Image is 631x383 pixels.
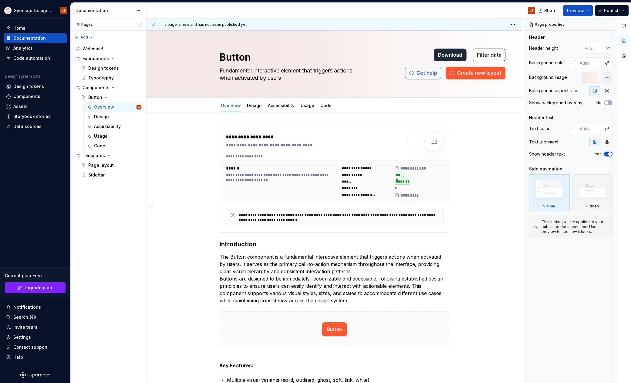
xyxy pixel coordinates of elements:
div: Components [73,83,144,92]
button: Search ⌘K [4,312,67,322]
div: Settings [13,334,31,340]
div: Overview [94,104,114,110]
div: Current plan : Free [5,273,66,279]
a: Overview [221,103,241,108]
span: Publish [604,8,620,14]
a: Accessibility [268,103,295,108]
div: JB [138,104,140,110]
input: Auto [582,43,606,54]
p: The Button component is a fundamental interactive element that triggers actions when activated by... [220,253,449,304]
svg: Supernova Logo [20,372,50,378]
a: Usage [301,103,314,108]
div: Data sources [13,123,42,129]
div: Text alignment [529,139,558,145]
div: Components [13,93,40,99]
div: Contact support [13,344,48,350]
a: Usage [84,131,144,141]
div: Visible [529,174,570,211]
div: Side navigation [529,166,562,172]
div: Visible [543,204,555,209]
div: Syensqo Design system [14,8,53,14]
div: Home [13,25,25,31]
img: 28ba8d38-f12e-4f3c-8bc3-5f76758175dd.png [4,7,12,14]
button: Upgrade plan [5,282,66,293]
div: Documentation [13,35,46,41]
div: Header text [529,115,554,121]
button: Preview [563,5,593,16]
a: Button [79,92,144,102]
div: Code automation [13,55,50,61]
div: Button [88,94,102,100]
a: Design [84,112,144,122]
button: Publish [595,5,629,16]
div: Background color [529,60,565,66]
span: Share [544,8,557,14]
div: Help [13,354,23,360]
div: Design [245,99,264,112]
div: Hidden [586,204,599,209]
input: Auto [577,123,602,134]
a: Storybook stories [4,112,67,121]
a: Data sources [4,122,67,131]
div: Design [94,114,109,120]
a: Assets [4,102,67,111]
input: Auto [577,57,602,68]
div: Search ⌘K [13,314,36,320]
label: No [596,100,602,105]
p: px [606,46,610,51]
div: Design system data [5,74,41,79]
a: Code [320,103,332,108]
a: Design tokens [4,82,67,91]
a: Sidebar [79,170,144,180]
span: This page is new and has not been published yet. [159,22,248,27]
div: Background image [529,74,567,80]
a: Settings [4,332,67,342]
div: Foundations [83,55,109,62]
a: Code [84,141,144,151]
div: Foundations [73,54,144,63]
a: Components [4,92,67,101]
div: Templates [83,153,105,159]
button: Help [4,352,67,362]
div: Design tokens [88,65,119,71]
div: Show header text [529,151,565,157]
button: Contact support [4,342,67,352]
div: Typography [88,75,114,81]
button: Add [73,33,96,42]
div: Analytics [13,45,33,51]
a: Invite team [4,322,67,332]
div: Design tokens [13,83,44,89]
a: OverviewJB [84,102,144,112]
div: Usage [94,133,108,139]
div: Code [318,99,334,112]
div: Welcome! [83,46,103,52]
div: Accessibility [265,99,297,112]
div: Header height [529,45,558,51]
div: Page layout [88,162,114,168]
span: Preview [567,8,584,14]
div: JB [530,8,534,13]
div: Text color [529,126,550,132]
div: Assets [13,103,28,109]
div: Components [83,85,110,91]
div: Templates [73,151,144,160]
div: Hidden [572,174,613,211]
a: Home [4,23,67,33]
a: Code automation [4,53,67,63]
div: Show background overlay [529,100,582,106]
div: Documentation [76,8,133,14]
div: JB [62,8,66,13]
a: Design tokens [79,63,144,73]
div: Invite team [13,324,37,330]
textarea: Button [218,50,448,65]
a: Welcome! [73,44,144,54]
label: Yes [595,152,602,156]
span: Upgrade plan [23,285,52,291]
div: Storybook stories [13,113,51,119]
strong: Key Features: [220,362,253,368]
div: Accessibility [94,123,121,129]
div: Header [529,34,545,40]
a: Design [247,103,262,108]
a: Typography [79,73,144,83]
